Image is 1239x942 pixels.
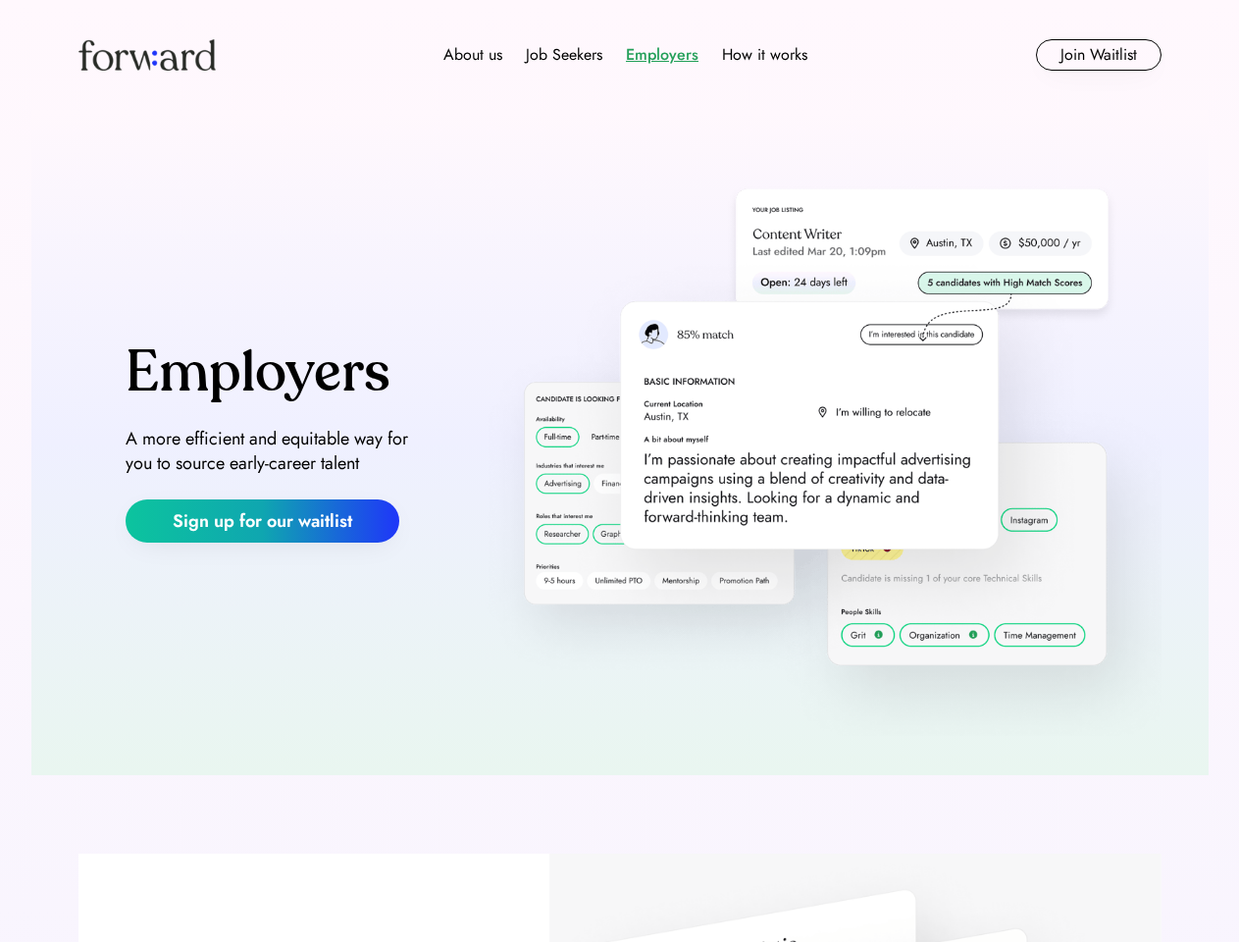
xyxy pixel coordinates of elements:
[126,499,399,543] button: Sign up for our waitlist
[78,39,216,71] img: Forward logo
[526,43,602,67] div: Job Seekers
[471,149,1162,735] img: employers-hero-image.png
[626,43,698,67] div: Employers
[722,43,807,67] div: How it works
[1036,39,1162,71] button: Join Waitlist
[126,427,424,476] div: A more efficient and equitable way for you to source early-career talent
[126,342,390,403] div: Employers
[443,43,502,67] div: About us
